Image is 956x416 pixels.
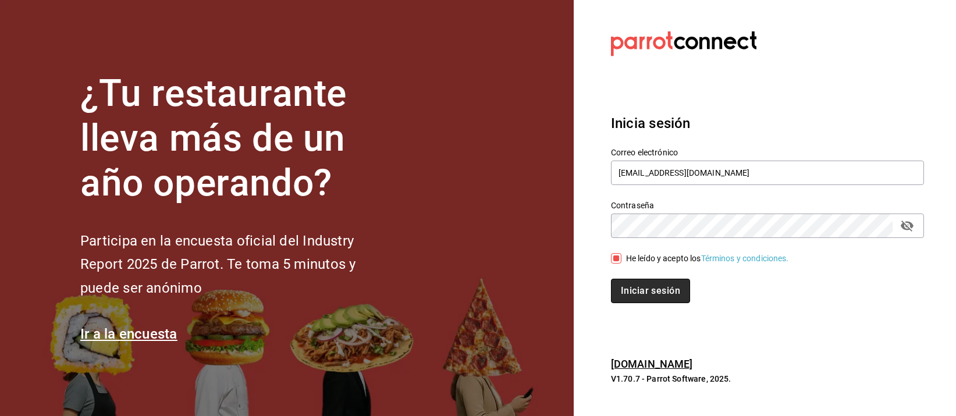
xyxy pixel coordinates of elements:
[626,253,789,265] div: He leído y acepto los
[80,72,395,205] h1: ¿Tu restaurante lleva más de un año operando?
[611,373,924,385] p: V1.70.7 - Parrot Software, 2025.
[611,161,924,185] input: Ingresa tu correo electrónico
[701,254,789,263] a: Términos y condiciones.
[611,113,924,134] h3: Inicia sesión
[80,229,395,300] h2: Participa en la encuesta oficial del Industry Report 2025 de Parrot. Te toma 5 minutos y puede se...
[611,279,690,303] button: Iniciar sesión
[897,216,917,236] button: passwordField
[611,358,693,370] a: [DOMAIN_NAME]
[611,202,924,210] label: Contraseña
[611,149,924,157] label: Correo electrónico
[80,326,177,342] a: Ir a la encuesta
